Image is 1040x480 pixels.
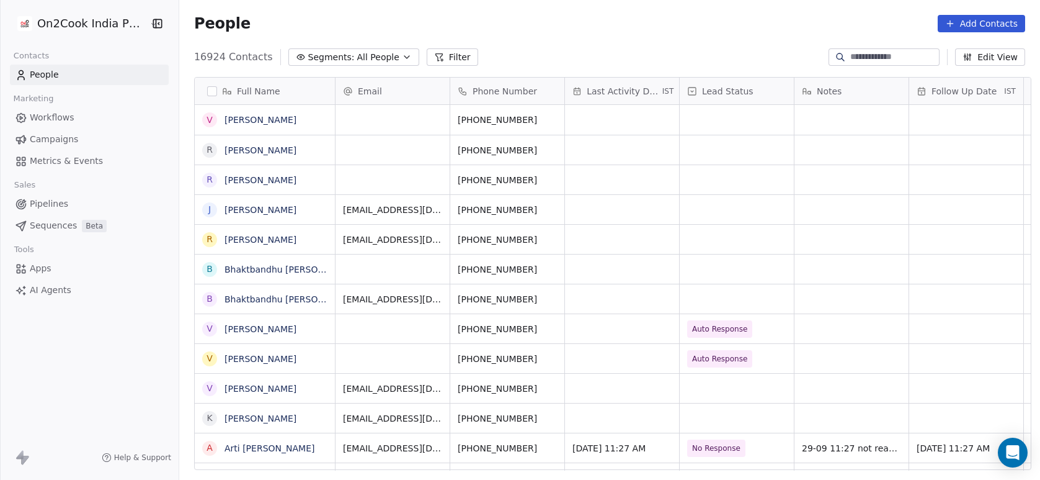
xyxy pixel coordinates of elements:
[794,78,909,104] div: Notes
[195,105,336,471] div: grid
[10,258,169,279] a: Apps
[817,85,842,97] span: Notes
[194,50,273,65] span: 16924 Contacts
[114,453,171,463] span: Help & Support
[30,68,59,81] span: People
[702,85,753,97] span: Lead Status
[917,442,1016,455] span: [DATE] 11:27 AM
[224,294,357,304] a: Bhaktbandhu [PERSON_NAME]
[30,219,77,232] span: Sequences
[30,284,71,297] span: AI Agents
[9,176,41,194] span: Sales
[565,78,679,104] div: Last Activity DateIST
[224,145,296,155] a: [PERSON_NAME]
[692,353,747,365] span: Auto Response
[208,203,211,216] div: J
[30,155,103,168] span: Metrics & Events
[458,293,557,306] span: [PHONE_NUMBER]
[1004,86,1016,96] span: IST
[427,48,478,66] button: Filter
[458,114,557,126] span: [PHONE_NUMBER]
[207,173,213,186] div: R
[343,233,442,246] span: [EMAIL_ADDRESS][DOMAIN_NAME]
[207,352,213,365] div: V
[17,16,32,31] img: on2cook%20logo-04%20copy.jpg
[458,323,557,335] span: [PHONE_NUMBER]
[10,65,169,85] a: People
[587,85,660,97] span: Last Activity Date
[194,14,251,33] span: People
[9,240,39,259] span: Tools
[343,204,442,216] span: [EMAIL_ADDRESS][DOMAIN_NAME]
[224,265,357,274] a: Bhaktbandhu [PERSON_NAME]
[30,111,74,124] span: Workflows
[207,442,213,455] div: A
[458,174,557,186] span: [PHONE_NUMBER]
[336,78,450,104] div: Email
[357,51,399,64] span: All People
[458,233,557,246] span: [PHONE_NUMBER]
[237,85,280,97] span: Full Name
[10,151,169,171] a: Metrics & Events
[458,383,557,395] span: [PHONE_NUMBER]
[458,442,557,455] span: [PHONE_NUMBER]
[10,280,169,301] a: AI Agents
[931,85,997,97] span: Follow Up Date
[343,442,442,455] span: [EMAIL_ADDRESS][DOMAIN_NAME]
[207,412,212,425] div: K
[224,175,296,185] a: [PERSON_NAME]
[30,133,78,146] span: Campaigns
[955,48,1025,66] button: Edit View
[207,382,213,395] div: V
[572,442,672,455] span: [DATE] 11:27 AM
[102,453,171,463] a: Help & Support
[458,353,557,365] span: [PHONE_NUMBER]
[308,51,355,64] span: Segments:
[8,89,59,108] span: Marketing
[224,205,296,215] a: [PERSON_NAME]
[692,442,740,455] span: No Response
[343,412,442,425] span: [EMAIL_ADDRESS][DOMAIN_NAME]
[224,443,314,453] a: Arti [PERSON_NAME]
[692,323,747,335] span: Auto Response
[909,78,1023,104] div: Follow Up DateIST
[10,215,169,236] a: SequencesBeta
[10,129,169,150] a: Campaigns
[8,47,55,65] span: Contacts
[358,85,382,97] span: Email
[224,324,296,334] a: [PERSON_NAME]
[82,220,107,232] span: Beta
[458,144,557,156] span: [PHONE_NUMBER]
[450,78,564,104] div: Phone Number
[10,107,169,128] a: Workflows
[207,143,213,156] div: R
[473,85,537,97] span: Phone Number
[458,204,557,216] span: [PHONE_NUMBER]
[458,412,557,425] span: [PHONE_NUMBER]
[207,263,213,276] div: B
[224,235,296,245] a: [PERSON_NAME]
[207,233,213,246] div: R
[10,194,169,214] a: Pipelines
[207,292,213,306] div: B
[343,293,442,306] span: [EMAIL_ADDRESS][DOMAIN_NAME]
[195,78,335,104] div: Full Name
[30,262,51,275] span: Apps
[802,442,901,455] span: 29-09 11:27 not reachable WA sent
[680,78,794,104] div: Lead Status
[458,263,557,276] span: [PHONE_NUMBER]
[207,114,213,127] div: V
[224,354,296,364] a: [PERSON_NAME]
[224,384,296,394] a: [PERSON_NAME]
[207,322,213,335] div: V
[662,86,674,96] span: IST
[938,15,1025,32] button: Add Contacts
[343,383,442,395] span: [EMAIL_ADDRESS][DOMAIN_NAME]
[224,115,296,125] a: [PERSON_NAME]
[15,13,141,34] button: On2Cook India Pvt. Ltd.
[37,16,146,32] span: On2Cook India Pvt. Ltd.
[224,414,296,423] a: [PERSON_NAME]
[30,197,68,211] span: Pipelines
[998,438,1028,468] div: Open Intercom Messenger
